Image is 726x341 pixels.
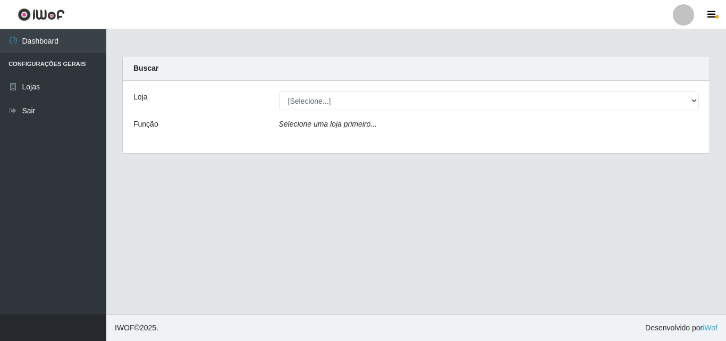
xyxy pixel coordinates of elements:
[279,120,377,128] i: Selecione uma loja primeiro...
[133,64,158,72] strong: Buscar
[115,322,158,334] span: © 2025 .
[133,92,147,103] label: Loja
[115,323,134,332] span: IWOF
[133,119,158,130] label: Função
[645,322,717,334] span: Desenvolvido por
[18,8,65,21] img: CoreUI Logo
[703,323,717,332] a: iWof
